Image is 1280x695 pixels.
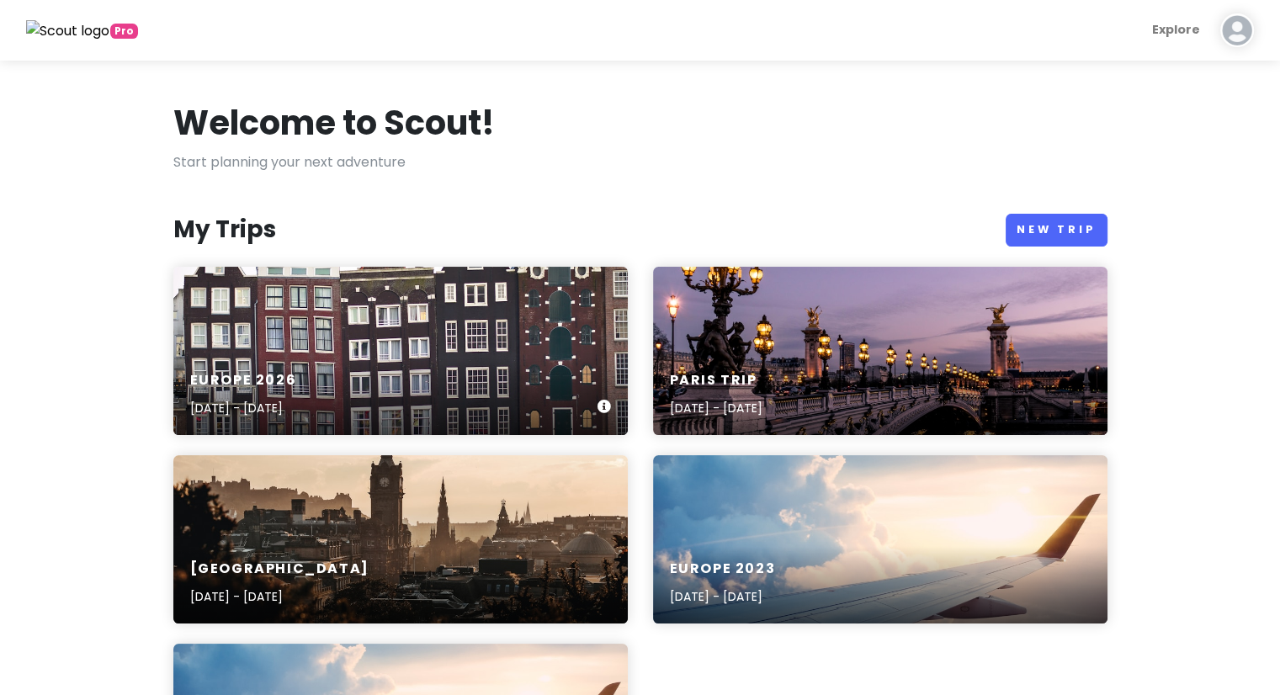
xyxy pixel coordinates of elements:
a: bridge during night timeParis Trip[DATE] - [DATE] [653,267,1107,435]
a: Explore [1145,13,1207,46]
img: Scout logo [26,20,110,42]
p: [DATE] - [DATE] [670,587,776,606]
p: [DATE] - [DATE] [670,399,762,417]
p: [DATE] - [DATE] [190,587,369,606]
h6: [GEOGRAPHIC_DATA] [190,560,369,578]
h6: Paris Trip [670,372,762,390]
p: Start planning your next adventure [173,151,1107,173]
p: [DATE] - [DATE] [190,399,297,417]
h3: My Trips [173,215,276,245]
a: Pro [26,19,138,41]
a: aerial photography of airlinerEurope 2023[DATE] - [DATE] [653,455,1107,623]
a: assorted-color houses under white skyEurope 2026[DATE] - [DATE] [173,267,628,435]
h6: Europe 2026 [190,372,297,390]
h6: Europe 2023 [670,560,776,578]
h1: Welcome to Scout! [173,101,495,145]
a: New Trip [1006,214,1107,247]
img: User profile [1220,13,1254,47]
a: Calton Hill, Edinburgh, United Kingdom[GEOGRAPHIC_DATA][DATE] - [DATE] [173,455,628,623]
span: greetings, globetrotter [110,24,138,39]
